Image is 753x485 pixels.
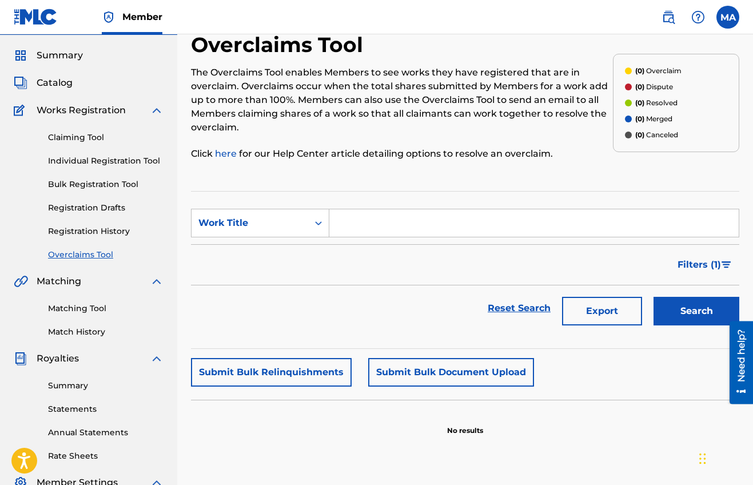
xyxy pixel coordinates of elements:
[48,249,164,261] a: Overclaims Tool
[635,114,644,123] span: (0)
[14,76,27,90] img: Catalog
[37,49,83,62] span: Summary
[657,6,680,29] a: Public Search
[48,380,164,392] a: Summary
[14,49,27,62] img: Summary
[215,148,239,159] a: here
[635,98,678,108] p: Resolved
[635,130,644,139] span: (0)
[48,450,164,462] a: Rate Sheets
[721,321,753,404] iframe: Resource Center
[48,132,164,144] a: Claiming Tool
[48,403,164,415] a: Statements
[191,66,613,134] p: The Overclaims Tool enables Members to see works they have registered that are in overclaim. Over...
[447,412,483,436] p: No results
[635,82,644,91] span: (0)
[37,275,81,288] span: Matching
[198,216,301,230] div: Work Title
[635,66,682,76] p: Overclaim
[48,202,164,214] a: Registration Drafts
[48,326,164,338] a: Match History
[37,352,79,365] span: Royalties
[662,10,675,24] img: search
[122,10,162,23] span: Member
[722,261,731,268] img: filter
[716,6,739,29] div: User Menu
[37,76,73,90] span: Catalog
[678,258,721,272] span: Filters ( 1 )
[150,104,164,117] img: expand
[671,251,739,279] button: Filters (1)
[48,427,164,439] a: Annual Statements
[191,209,739,331] form: Search Form
[482,296,556,321] a: Reset Search
[14,275,28,288] img: Matching
[191,147,613,161] p: Click for our Help Center article detailing options to resolve an overclaim.
[654,297,739,325] button: Search
[699,442,706,476] div: Drag
[48,155,164,167] a: Individual Registration Tool
[48,303,164,315] a: Matching Tool
[48,178,164,190] a: Bulk Registration Tool
[635,114,672,124] p: Merged
[635,82,673,92] p: Dispute
[48,225,164,237] a: Registration History
[368,358,534,387] button: Submit Bulk Document Upload
[150,275,164,288] img: expand
[191,358,352,387] button: Submit Bulk Relinquishments
[191,32,369,58] h2: Overclaims Tool
[14,49,83,62] a: SummarySummary
[562,297,642,325] button: Export
[696,430,753,485] iframe: Chat Widget
[635,66,644,75] span: (0)
[687,6,710,29] div: Help
[14,9,58,25] img: MLC Logo
[14,76,73,90] a: CatalogCatalog
[14,104,29,117] img: Works Registration
[14,352,27,365] img: Royalties
[102,10,115,24] img: Top Rightsholder
[13,8,28,61] div: Need help?
[150,352,164,365] img: expand
[691,10,705,24] img: help
[37,104,126,117] span: Works Registration
[635,130,678,140] p: Canceled
[635,98,644,107] span: (0)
